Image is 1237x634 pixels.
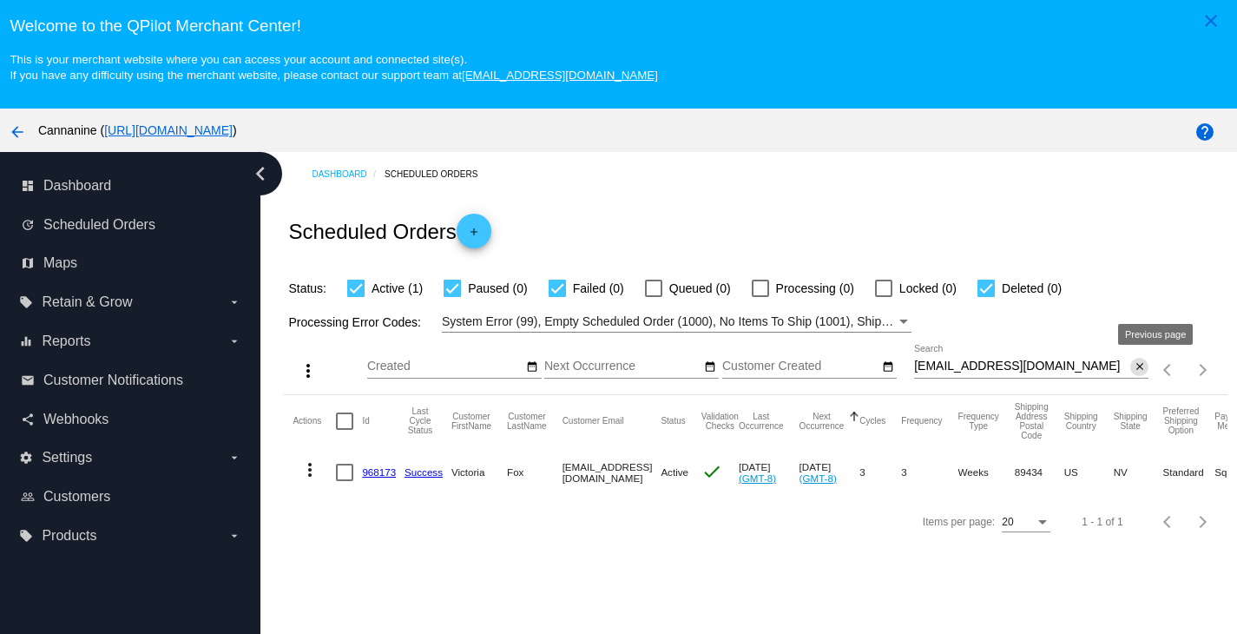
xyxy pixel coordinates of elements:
[21,179,35,193] i: dashboard
[21,249,241,277] a: map Maps
[21,218,35,232] i: update
[563,447,661,498] mat-cell: [EMAIL_ADDRESS][DOMAIN_NAME]
[704,360,716,374] mat-icon: date_range
[43,217,155,233] span: Scheduled Orders
[288,315,421,329] span: Processing Error Codes:
[526,360,538,374] mat-icon: date_range
[776,278,854,299] span: Processing (0)
[923,516,995,528] div: Items per page:
[19,334,33,348] i: equalizer
[507,412,547,431] button: Change sorting for CustomerLastName
[563,416,624,426] button: Change sorting for CustomerEmail
[43,412,109,427] span: Webhooks
[901,416,942,426] button: Change sorting for Frequency
[288,214,490,248] h2: Scheduled Orders
[38,123,237,137] span: Cannanine ( )
[19,295,33,309] i: local_offer
[1151,353,1186,387] button: Previous page
[507,447,563,498] mat-cell: Fox
[19,529,33,543] i: local_offer
[21,367,241,394] a: email Customer Notifications
[451,412,491,431] button: Change sorting for CustomerFirstName
[1186,505,1221,539] button: Next page
[21,413,35,426] i: share
[859,447,901,498] mat-cell: 3
[227,334,241,348] i: arrow_drop_down
[442,311,911,333] mat-select: Filter by Processing Error Codes
[43,373,183,388] span: Customer Notifications
[42,294,132,310] span: Retain & Grow
[701,395,739,447] mat-header-cell: Validation Checks
[799,412,845,431] button: Change sorting for NextOccurrenceUtc
[468,278,527,299] span: Paused (0)
[573,278,624,299] span: Failed (0)
[21,172,241,200] a: dashboard Dashboard
[739,472,776,484] a: (GMT-8)
[7,122,28,142] mat-icon: arrow_back
[21,256,35,270] i: map
[21,211,241,239] a: update Scheduled Orders
[859,416,885,426] button: Change sorting for Cycles
[739,447,799,498] mat-cell: [DATE]
[1002,517,1050,529] mat-select: Items per page:
[544,360,701,373] input: Next Occurrence
[42,528,96,544] span: Products
[1002,278,1062,299] span: Deleted (0)
[1114,412,1148,431] button: Change sorting for ShippingState
[10,53,657,82] small: This is your merchant website where you can access your account and connected site(s). If you hav...
[298,360,319,381] mat-icon: more_vert
[227,529,241,543] i: arrow_drop_down
[227,451,241,465] i: arrow_drop_down
[1151,505,1186,539] button: Previous page
[385,161,493,188] a: Scheduled Orders
[899,278,957,299] span: Locked (0)
[901,447,957,498] mat-cell: 3
[701,461,722,482] mat-icon: check
[462,69,658,82] a: [EMAIL_ADDRESS][DOMAIN_NAME]
[42,450,92,466] span: Settings
[372,278,423,299] span: Active (1)
[451,447,507,498] mat-cell: Victoria
[247,160,274,188] i: chevron_left
[362,416,369,426] button: Change sorting for Id
[21,483,241,511] a: people_outline Customers
[312,161,385,188] a: Dashboard
[288,281,326,295] span: Status:
[661,416,685,426] button: Change sorting for Status
[43,489,110,505] span: Customers
[464,226,484,247] mat-icon: add
[227,295,241,309] i: arrow_drop_down
[21,406,241,433] a: share Webhooks
[43,178,111,194] span: Dashboard
[367,360,523,373] input: Created
[1002,516,1013,528] span: 20
[21,490,35,504] i: people_outline
[1064,447,1114,498] mat-cell: US
[1163,447,1215,498] mat-cell: Standard
[799,472,837,484] a: (GMT-8)
[1082,516,1122,528] div: 1 - 1 of 1
[661,466,688,478] span: Active
[1015,402,1049,440] button: Change sorting for ShippingPostcode
[958,412,999,431] button: Change sorting for FrequencyType
[1201,10,1221,31] mat-icon: close
[1163,406,1200,435] button: Change sorting for PreferredShippingOption
[104,123,233,137] a: [URL][DOMAIN_NAME]
[739,412,784,431] button: Change sorting for LastOccurrenceUtc
[958,447,1015,498] mat-cell: Weeks
[1186,353,1221,387] button: Next page
[10,17,1227,36] h3: Welcome to the QPilot Merchant Center!
[19,451,33,465] i: settings
[1130,358,1148,376] button: Clear
[669,278,731,299] span: Queued (0)
[42,334,90,349] span: Reports
[299,459,320,480] mat-icon: more_vert
[1015,447,1064,498] mat-cell: 89434
[405,466,443,478] a: Success
[914,360,1130,373] input: Search
[405,406,436,435] button: Change sorting for LastProcessingCycleId
[799,447,860,498] mat-cell: [DATE]
[1064,412,1098,431] button: Change sorting for ShippingCountry
[43,255,77,271] span: Maps
[882,360,894,374] mat-icon: date_range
